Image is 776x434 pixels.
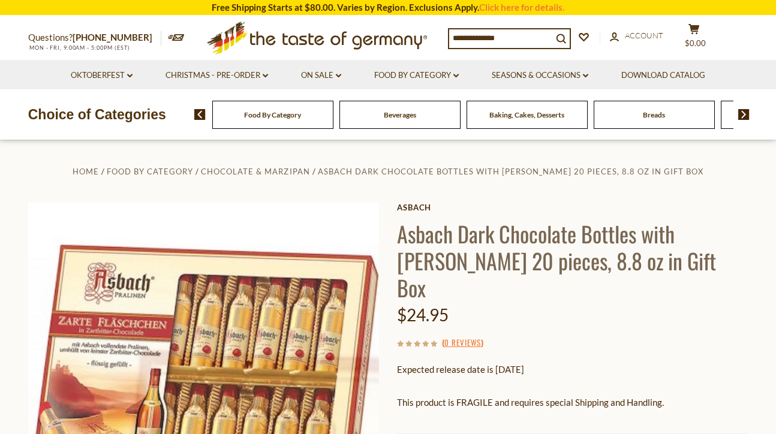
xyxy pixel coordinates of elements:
[194,109,206,120] img: previous arrow
[397,362,748,377] p: Expected release date is [DATE]
[492,69,588,82] a: Seasons & Occasions
[301,69,341,82] a: On Sale
[201,167,309,176] a: Chocolate & Marzipan
[384,110,416,119] a: Beverages
[643,110,665,119] a: Breads
[444,336,481,349] a: 0 Reviews
[397,203,748,212] a: Asbach
[621,69,705,82] a: Download Catalog
[28,30,161,46] p: Questions?
[479,2,564,13] a: Click here for details.
[318,167,703,176] a: Asbach Dark Chocolate Bottles with [PERSON_NAME] 20 pieces, 8.8 oz in Gift Box
[610,29,663,43] a: Account
[166,69,268,82] a: Christmas - PRE-ORDER
[374,69,459,82] a: Food By Category
[397,220,748,301] h1: Asbach Dark Chocolate Bottles with [PERSON_NAME] 20 pieces, 8.8 oz in Gift Box
[676,23,712,53] button: $0.00
[442,336,483,348] span: ( )
[107,167,193,176] a: Food By Category
[408,419,748,434] li: We will ship this product in heat-protective, cushioned packaging and ice during warm weather mon...
[489,110,564,119] a: Baking, Cakes, Desserts
[73,32,152,43] a: [PHONE_NUMBER]
[244,110,301,119] a: Food By Category
[685,38,706,48] span: $0.00
[625,31,663,40] span: Account
[397,305,449,325] span: $24.95
[73,167,99,176] a: Home
[397,395,748,410] p: This product is FRAGILE and requires special Shipping and Handling.
[28,44,130,51] span: MON - FRI, 9:00AM - 5:00PM (EST)
[738,109,750,120] img: next arrow
[71,69,133,82] a: Oktoberfest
